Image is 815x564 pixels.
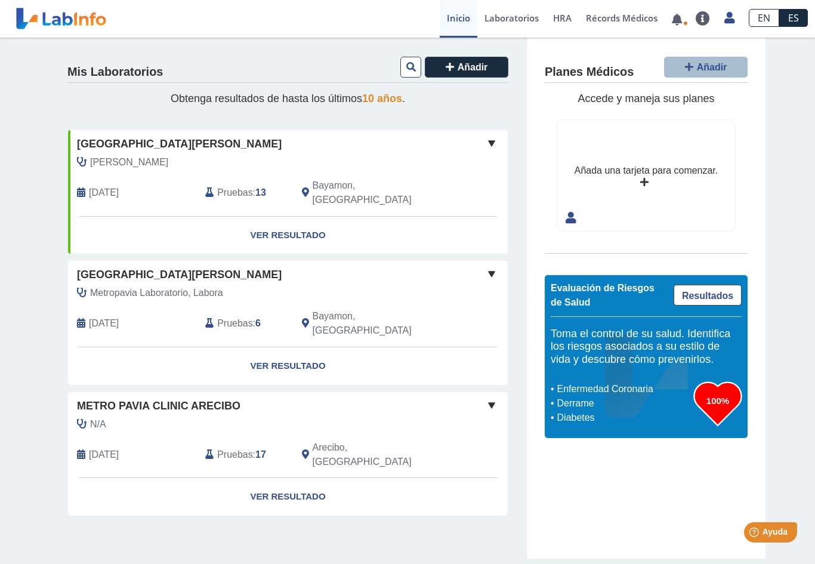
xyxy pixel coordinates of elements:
span: Obtenga resultados de hasta los últimos . [171,93,405,104]
span: 2025-08-15 [89,316,119,331]
div: : [196,178,292,207]
span: Bayamon, PR [313,309,444,338]
span: Bayamon, PR [313,178,444,207]
button: Añadir [664,57,748,78]
a: Ver Resultado [68,347,508,385]
a: Ver Resultado [68,478,508,516]
a: Resultados [674,285,742,306]
h4: Planes Médicos [545,65,634,79]
span: Pruebas [217,448,252,462]
iframe: Help widget launcher [709,517,802,551]
div: : [196,440,292,469]
span: Accede y maneja sus planes [578,93,714,104]
span: Metropavia Laboratorio, Labora [90,286,223,300]
span: 2025-05-06 [89,186,119,200]
h4: Mis Laboratorios [67,65,163,79]
h5: Toma el control de su salud. Identifica los riesgos asociados a su estilo de vida y descubre cómo... [551,328,742,366]
span: Pruebas [217,316,252,331]
span: Pruebas [217,186,252,200]
li: Derrame [554,396,694,411]
span: HRA [553,12,572,24]
span: Arecibo, PR [313,440,444,469]
a: EN [749,9,779,27]
div: Añada una tarjeta para comenzar. [575,164,718,178]
b: 17 [255,449,266,460]
a: ES [779,9,808,27]
span: Metro Pavia Clinic Arecibo [77,398,240,414]
span: [GEOGRAPHIC_DATA][PERSON_NAME] [77,267,282,283]
span: Añadir [458,62,488,72]
a: Ver Resultado [68,217,508,254]
span: N/A [90,417,106,432]
span: Couto, Javier [90,155,168,169]
span: Añadir [697,62,727,72]
button: Añadir [425,57,508,78]
b: 6 [255,318,261,328]
div: : [196,309,292,338]
li: Diabetes [554,411,694,425]
span: [GEOGRAPHIC_DATA][PERSON_NAME] [77,136,282,152]
span: Evaluación de Riesgos de Salud [551,283,655,307]
li: Enfermedad Coronaria [554,382,694,396]
h3: 100% [694,393,742,408]
b: 13 [255,187,266,198]
span: 10 años [362,93,402,104]
span: 2024-07-22 [89,448,119,462]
